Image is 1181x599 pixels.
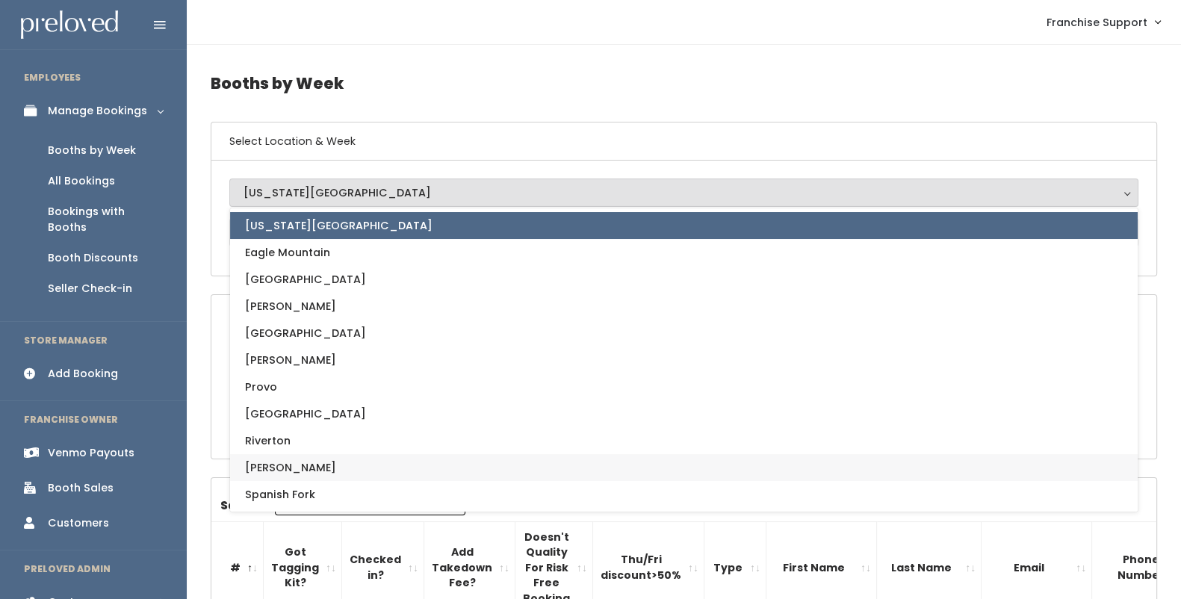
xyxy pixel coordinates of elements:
[245,217,433,234] span: [US_STATE][GEOGRAPHIC_DATA]
[48,250,138,266] div: Booth Discounts
[48,480,114,496] div: Booth Sales
[48,515,109,531] div: Customers
[229,179,1138,207] button: [US_STATE][GEOGRAPHIC_DATA]
[245,325,366,341] span: [GEOGRAPHIC_DATA]
[48,204,163,235] div: Bookings with Booths
[245,352,336,368] span: [PERSON_NAME]
[1047,14,1147,31] span: Franchise Support
[245,432,291,449] span: Riverton
[245,459,336,476] span: [PERSON_NAME]
[48,445,134,461] div: Venmo Payouts
[48,173,115,189] div: All Bookings
[220,496,465,515] label: Search:
[211,63,1157,104] h4: Booths by Week
[1032,6,1175,38] a: Franchise Support
[245,244,330,261] span: Eagle Mountain
[48,281,132,297] div: Seller Check-in
[244,184,1124,201] div: [US_STATE][GEOGRAPHIC_DATA]
[48,103,147,119] div: Manage Bookings
[245,271,366,288] span: [GEOGRAPHIC_DATA]
[245,406,366,422] span: [GEOGRAPHIC_DATA]
[21,10,118,40] img: preloved logo
[211,122,1156,161] h6: Select Location & Week
[48,143,136,158] div: Booths by Week
[245,486,315,503] span: Spanish Fork
[245,379,277,395] span: Provo
[48,366,118,382] div: Add Booking
[245,298,336,314] span: [PERSON_NAME]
